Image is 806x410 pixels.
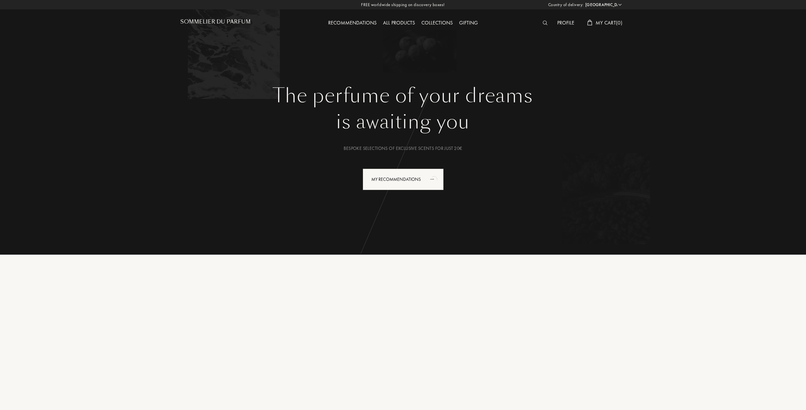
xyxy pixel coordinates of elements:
img: cart_white.svg [587,20,592,25]
img: search_icn_white.svg [543,21,548,25]
a: My Recommendationsanimation [358,169,448,190]
a: Collections [418,19,456,26]
h1: Sommelier du Parfum [180,19,251,25]
div: is awaiting you [185,107,621,136]
div: Collections [418,19,456,27]
span: Country of delivery: [548,2,584,8]
a: Sommelier du Parfum [180,19,251,27]
a: Gifting [456,19,481,26]
span: My Cart ( 0 ) [596,19,622,26]
div: Profile [554,19,578,27]
h1: The perfume of your dreams [185,84,621,107]
div: Gifting [456,19,481,27]
a: Recommendations [325,19,380,26]
div: All products [380,19,418,27]
div: Bespoke selections of exclusive scents for just 20€ [185,145,621,152]
a: All products [380,19,418,26]
a: Profile [554,19,578,26]
div: animation [428,172,441,185]
div: Recommendations [325,19,380,27]
div: My Recommendations [363,169,444,190]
